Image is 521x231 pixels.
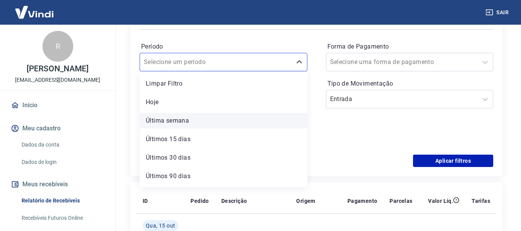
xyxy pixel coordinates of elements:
button: Meu cadastro [9,120,106,137]
img: Vindi [9,0,59,24]
p: [PERSON_NAME] [27,65,88,73]
a: Dados da conta [19,137,106,153]
button: Sair [484,5,512,20]
label: Período [141,42,306,51]
div: R [42,31,73,62]
div: Última semana [140,113,307,128]
p: Pedido [191,197,209,205]
p: Descrição [221,197,247,205]
p: Tarifas [472,197,490,205]
p: Pagamento [347,197,378,205]
div: Hoje [140,94,307,110]
p: Origem [296,197,315,205]
a: Recebíveis Futuros Online [19,210,106,226]
label: Forma de Pagamento [327,42,492,51]
a: Relatório de Recebíveis [19,193,106,209]
p: Parcelas [389,197,412,205]
p: Valor Líq. [428,197,453,205]
div: Últimos 90 dias [140,169,307,184]
label: Tipo de Movimentação [327,79,492,88]
div: Últimos 30 dias [140,150,307,165]
a: Início [9,97,106,114]
p: ID [143,197,148,205]
p: [EMAIL_ADDRESS][DOMAIN_NAME] [15,76,100,84]
span: Qua, 15 out [146,222,175,229]
div: Limpar Filtro [140,76,307,91]
button: Meus recebíveis [9,176,106,193]
a: Dados de login [19,154,106,170]
button: Aplicar filtros [413,155,493,167]
div: Últimos 15 dias [140,132,307,147]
